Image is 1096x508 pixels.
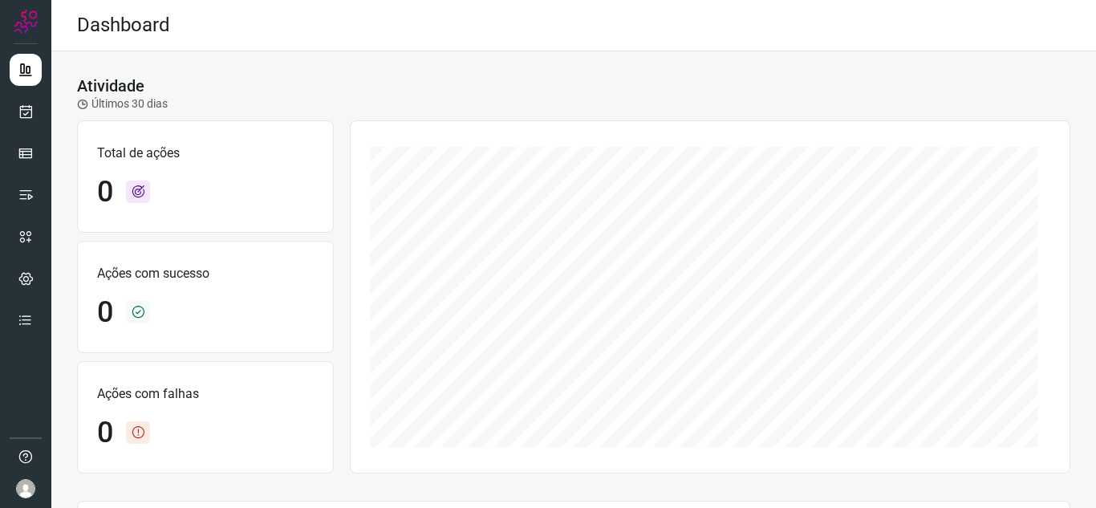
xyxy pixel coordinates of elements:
img: Logo [14,10,38,34]
p: Últimos 30 dias [77,96,168,112]
p: Ações com falhas [97,384,314,404]
img: avatar-user-boy.jpg [16,479,35,498]
p: Total de ações [97,144,314,163]
h3: Atividade [77,76,144,96]
h1: 0 [97,416,113,450]
p: Ações com sucesso [97,264,314,283]
h2: Dashboard [77,14,170,37]
h1: 0 [97,175,113,209]
h1: 0 [97,295,113,330]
